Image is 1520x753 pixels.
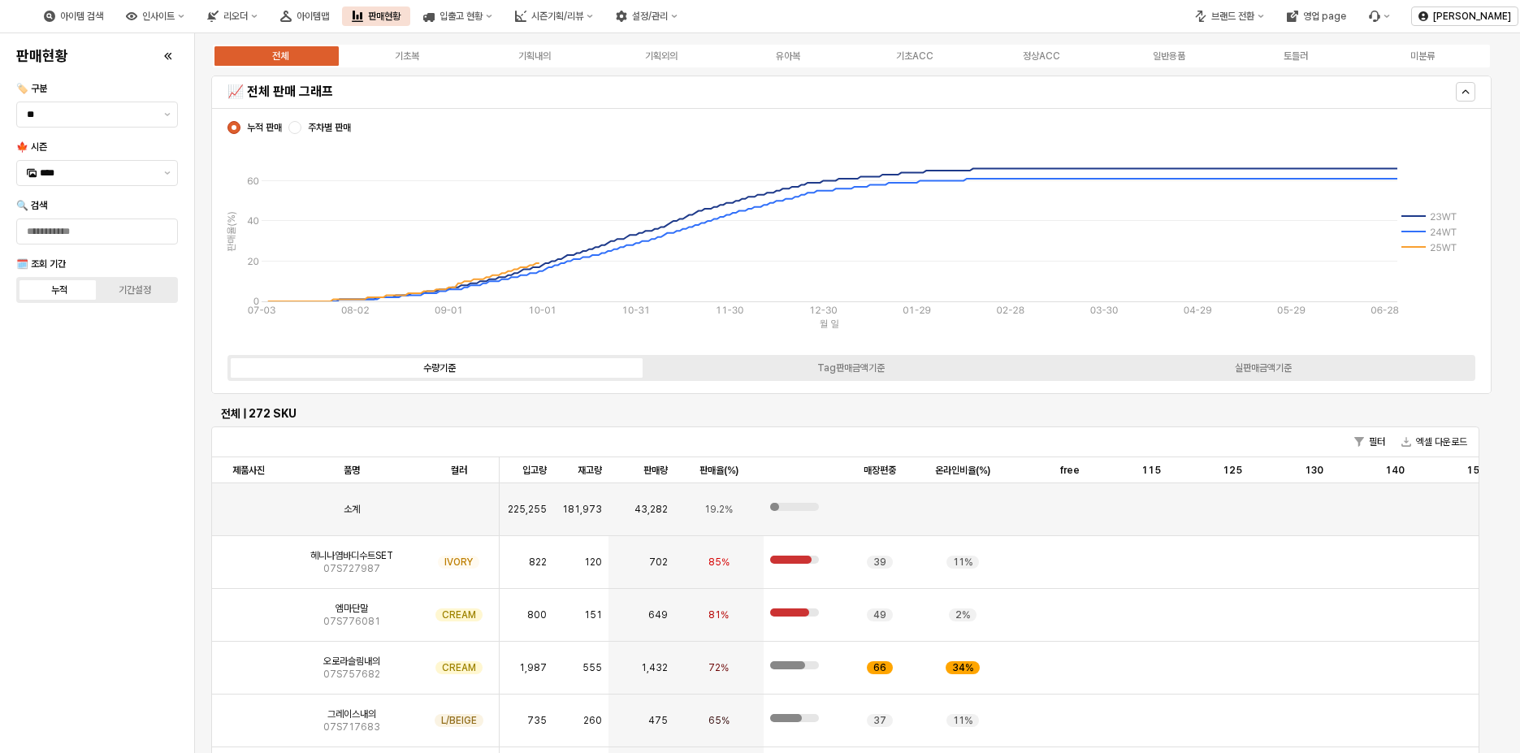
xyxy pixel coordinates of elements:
[1395,432,1474,452] button: 엑셀 다운로드
[583,714,602,727] span: 260
[323,615,380,628] span: 07S776081
[776,50,800,62] div: 유아복
[233,361,645,375] label: 수량기준
[1359,49,1486,63] label: 미분류
[1385,464,1405,477] span: 140
[119,284,151,296] div: 기간설정
[873,714,886,727] span: 37
[873,556,886,569] span: 39
[1060,464,1080,477] span: free
[16,48,68,64] h4: 판매현황
[1303,11,1346,22] div: 영업 page
[323,655,380,668] span: 오로라슬림내의
[423,362,456,374] div: 수량기준
[935,464,990,477] span: 온라인비율(%)
[708,556,730,569] span: 85%
[952,661,973,674] span: 34%
[1023,50,1060,62] div: 정상ACC
[414,6,502,26] button: 입출고 현황
[632,11,668,22] div: 설정/관리
[442,661,476,674] span: CREAM
[518,50,551,62] div: 기획내의
[344,503,360,516] span: 소계
[221,406,1470,421] h6: 전체 | 272 SKU
[1277,6,1356,26] button: 영업 page
[1185,6,1274,26] div: 브랜드 전환
[97,283,173,297] label: 기간설정
[699,464,738,477] span: 판매율(%)
[1456,82,1475,102] button: Hide
[16,200,47,211] span: 🔍 검색
[342,6,410,26] button: 판매현황
[708,714,730,727] span: 65%
[1411,6,1518,26] button: [PERSON_NAME]
[864,464,896,477] span: 매장편중
[648,608,668,621] span: 649
[16,141,47,153] span: 🍁 시즌
[227,84,1160,100] h5: 📈 전체 판매 그래프
[1235,362,1292,374] div: 실판매금액기준
[444,556,473,569] span: IVORY
[648,714,668,727] span: 475
[953,556,972,569] span: 11%
[60,11,103,22] div: 아이템 검색
[505,6,603,26] button: 시즌기획/리뷰
[1232,49,1359,63] label: 토들러
[645,50,678,62] div: 기획외의
[368,11,401,22] div: 판매현황
[442,608,476,621] span: CREAM
[323,721,380,734] span: 07S717683
[1153,50,1185,62] div: 일반용품
[851,49,978,63] label: 기초ACC
[578,464,602,477] span: 재고량
[562,503,602,516] span: 181,973
[327,708,376,721] span: 그레이스내의
[344,49,470,63] label: 기초복
[955,608,970,621] span: 2%
[953,714,972,727] span: 11%
[323,562,380,575] span: 07S727987
[725,49,851,63] label: 유아복
[978,49,1105,63] label: 정상ACC
[584,608,602,621] span: 151
[16,83,47,94] span: 🏷️ 구분
[641,661,668,674] span: 1,432
[634,503,668,516] span: 43,282
[704,503,733,516] span: 19.2%
[1141,464,1161,477] span: 115
[197,6,267,26] button: 리오더
[582,661,602,674] span: 555
[519,661,547,674] span: 1,987
[1466,464,1486,477] span: 150
[529,556,547,569] span: 822
[606,6,687,26] button: 설정/관리
[272,50,288,62] div: 전체
[440,11,483,22] div: 입출고 현황
[51,284,67,296] div: 누적
[470,49,597,63] label: 기획내의
[708,608,729,621] span: 81%
[297,11,329,22] div: 아이템맵
[508,503,547,516] span: 225,255
[323,668,380,681] span: 07S757682
[584,556,602,569] span: 120
[645,361,1057,375] label: Tag판매금액기준
[34,6,113,26] button: 아이템 검색
[158,161,177,185] button: 제안 사항 표시
[344,464,360,477] span: 품명
[1211,11,1254,22] div: 브랜드 전환
[271,6,339,26] button: 아이템맵
[1305,464,1323,477] span: 130
[643,464,668,477] span: 판매량
[522,464,547,477] span: 입고량
[1348,432,1392,452] button: 필터
[527,608,547,621] span: 800
[527,714,547,727] span: 735
[817,362,885,374] div: Tag판매금액기준
[708,661,729,674] span: 72%
[873,608,886,621] span: 49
